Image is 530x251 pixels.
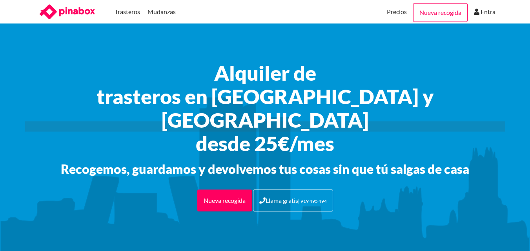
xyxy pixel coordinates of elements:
span: trasteros en [GEOGRAPHIC_DATA] y [GEOGRAPHIC_DATA] [30,85,501,132]
a: Nueva recogida [197,190,252,211]
h3: Recogemos, guardamos y devolvemos tus cosas sin que tú salgas de casa [30,161,501,177]
iframe: Chat Widget [491,213,530,251]
h1: Alquiler de desde 25€/mes [30,61,501,155]
a: Llama gratis| 919 495 494 [253,190,333,211]
a: Nueva recogida [413,3,468,22]
small: | 919 495 494 [298,198,327,204]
